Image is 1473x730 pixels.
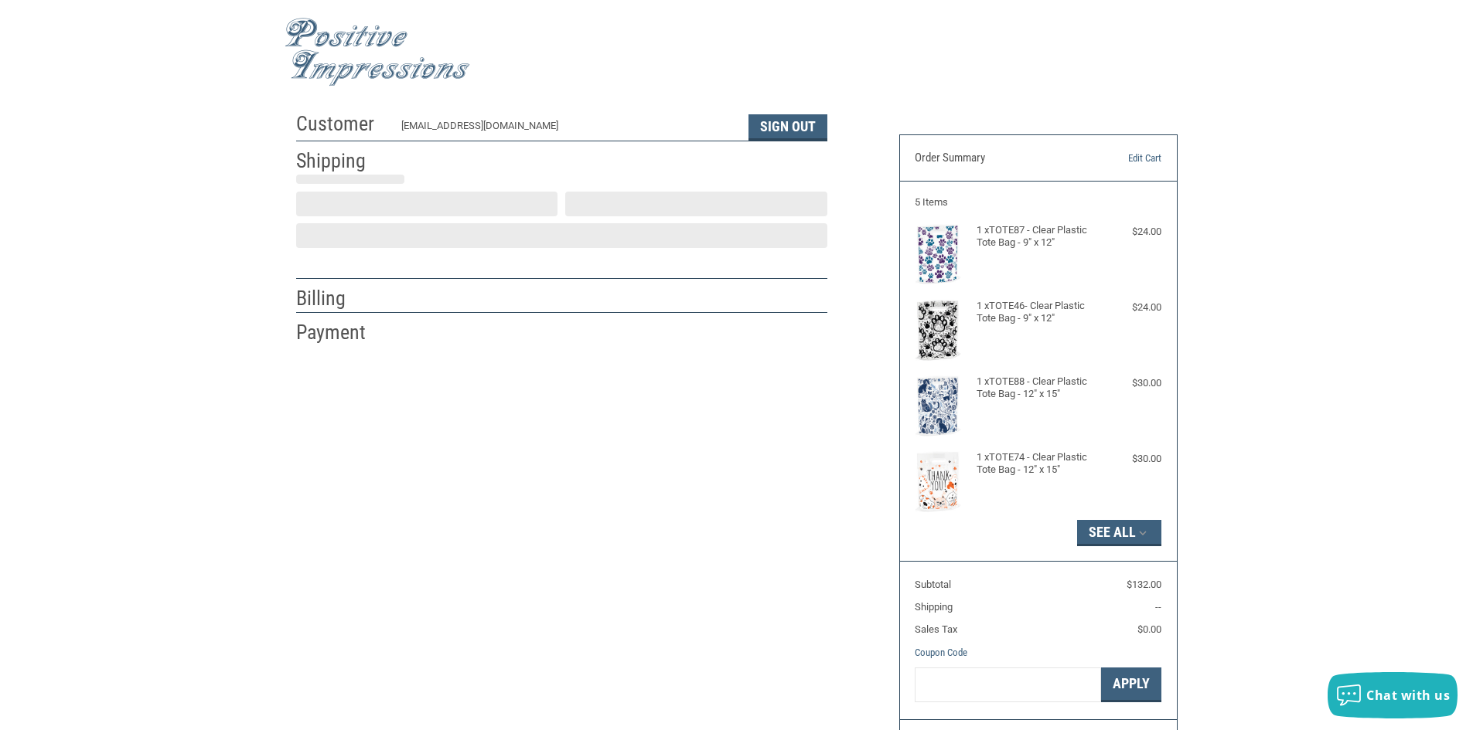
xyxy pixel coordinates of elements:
[296,286,387,311] h2: Billing
[915,623,957,635] span: Sales Tax
[977,224,1096,250] h4: 1 x TOTE87 - Clear Plastic Tote Bag - 9" x 12"
[1100,224,1161,239] div: $24.00
[915,579,951,590] span: Subtotal
[915,667,1101,702] input: Gift Certificate or Coupon Code
[1137,623,1161,635] span: $0.00
[1155,601,1161,613] span: --
[1328,672,1458,718] button: Chat with us
[977,300,1096,325] h4: 1 x TOTE46- Clear Plastic Tote Bag - 9" x 12"
[296,111,387,137] h2: Customer
[1101,667,1161,702] button: Apply
[1127,579,1161,590] span: $132.00
[915,151,1083,166] h3: Order Summary
[296,320,387,345] h2: Payment
[748,114,827,141] button: Sign Out
[977,375,1096,401] h4: 1 x TOTE88 - Clear Plastic Tote Bag - 12" x 15"
[915,647,967,658] a: Coupon Code
[1100,375,1161,391] div: $30.00
[1077,520,1161,546] button: See All
[915,601,953,613] span: Shipping
[977,451,1096,477] h4: 1 x TOTE74 - Clear Plastic Tote Bag - 12" x 15"
[1100,300,1161,315] div: $24.00
[1100,451,1161,467] div: $30.00
[285,18,470,87] img: Positive Impressions
[401,118,733,141] div: [EMAIL_ADDRESS][DOMAIN_NAME]
[296,148,387,174] h2: Shipping
[1366,687,1450,704] span: Chat with us
[1083,151,1161,166] a: Edit Cart
[915,196,1161,209] h3: 5 Items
